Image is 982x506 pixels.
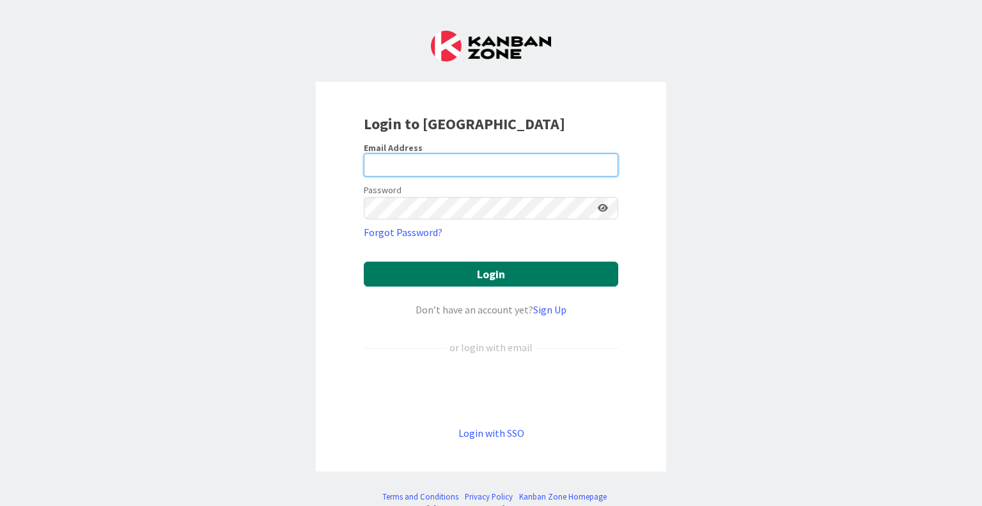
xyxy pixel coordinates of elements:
label: Email Address [364,142,423,154]
a: Forgot Password? [364,225,442,240]
div: or login with email [446,340,536,355]
a: Kanban Zone Homepage [519,491,607,503]
button: Login [364,262,618,287]
div: Don’t have an account yet? [364,302,618,317]
b: Login to [GEOGRAPHIC_DATA] [364,114,565,134]
a: Login with SSO [458,427,524,439]
iframe: Sign in with Google Button [357,376,625,404]
label: Password [364,184,401,197]
a: Sign Up [533,303,566,316]
a: Terms and Conditions [382,491,458,503]
a: Privacy Policy [465,491,513,503]
img: Kanban Zone [431,31,551,61]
